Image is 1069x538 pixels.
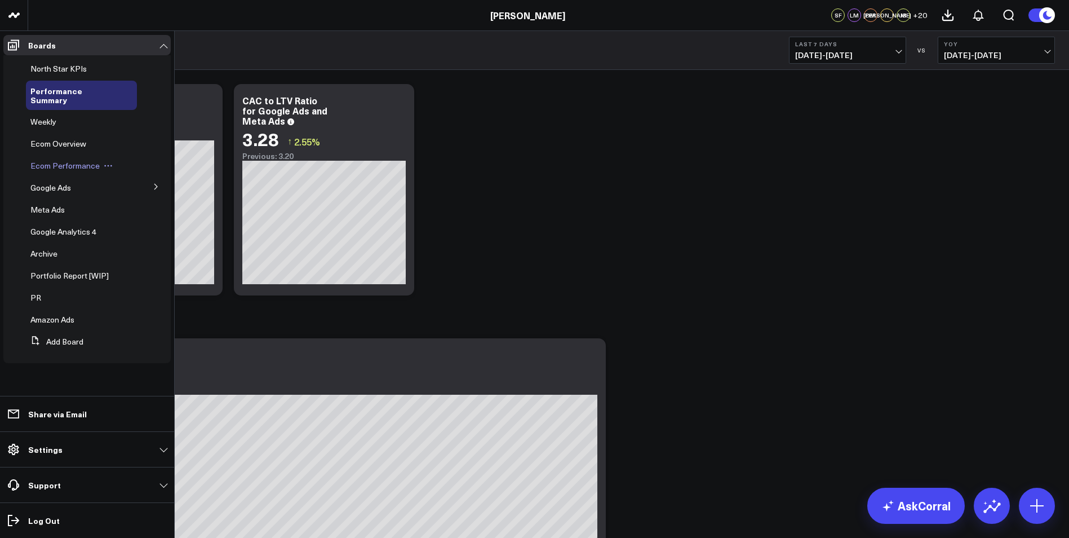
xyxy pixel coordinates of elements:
span: Archive [30,248,57,259]
div: CAC to LTV Ratio for Google Ads and Meta Ads [242,94,327,127]
a: Ecom Performance [30,161,100,170]
b: Last 7 Days [795,41,900,47]
a: Portfolio Report [WIP] [30,271,109,280]
span: Amazon Ads [30,314,74,325]
a: PR [30,293,41,302]
a: Performance Summary [30,86,120,104]
a: Amazon Ads [30,315,74,324]
p: Boards [28,41,56,50]
span: Ecom Overview [30,138,86,149]
div: 3.28 [242,129,279,149]
a: Google Analytics 4 [30,227,96,236]
span: PR [30,292,41,303]
span: Meta Ads [30,204,65,215]
div: LM [848,8,861,22]
span: [DATE] - [DATE] [944,51,1049,60]
a: AskCorral [867,488,965,524]
span: ↑ [287,134,292,149]
div: [PERSON_NAME] [880,8,894,22]
a: Meta Ads [30,205,65,214]
div: VS [912,47,932,54]
p: Support [28,480,61,490]
span: North Star KPIs [30,63,87,74]
button: YoY[DATE]-[DATE] [938,37,1055,64]
p: Log Out [28,516,60,525]
span: Weekly [30,116,56,127]
div: Previous: $556.99k [51,386,597,395]
a: Archive [30,249,57,258]
div: Previous: 3.20 [242,152,406,161]
p: Share via Email [28,409,87,418]
p: Settings [28,445,63,454]
button: Add Board [26,332,83,352]
span: Ecom Performance [30,160,100,171]
div: JB [897,8,910,22]
button: +20 [913,8,927,22]
span: + 20 [913,11,927,19]
a: Google Ads [30,183,71,192]
button: Last 7 Days[DATE]-[DATE] [789,37,906,64]
a: Ecom Overview [30,139,86,148]
span: Google Analytics 4 [30,226,96,237]
span: 2.55% [294,135,320,148]
a: Log Out [3,510,171,531]
span: Performance Summary [30,85,82,105]
b: YoY [944,41,1049,47]
a: North Star KPIs [30,64,87,73]
span: [DATE] - [DATE] [795,51,900,60]
span: Google Ads [30,182,71,193]
div: SF [831,8,845,22]
div: DM [864,8,877,22]
a: [PERSON_NAME] [490,9,565,21]
a: Weekly [30,117,56,126]
span: Portfolio Report [WIP] [30,270,109,281]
